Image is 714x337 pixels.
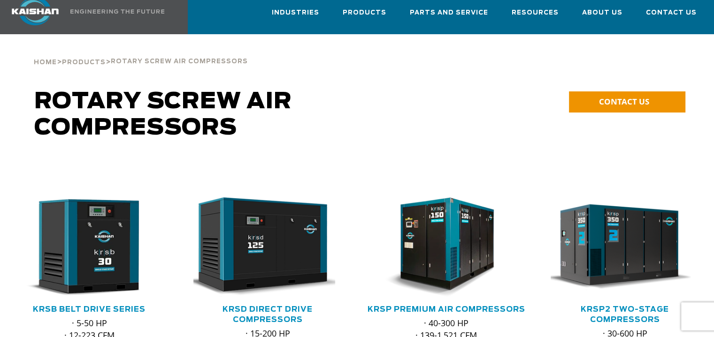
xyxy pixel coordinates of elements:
div: > > [34,34,248,70]
img: krsp350 [544,197,692,297]
div: krsp150 [372,197,521,297]
a: KRSP2 Two-Stage Compressors [581,306,669,323]
div: krsp350 [551,197,699,297]
span: Industries [272,7,319,18]
div: krsd125 [193,197,342,297]
a: Resources [512,0,559,32]
span: Products [62,60,106,66]
span: Resources [512,7,559,18]
a: CONTACT US [569,91,685,112]
span: Rotary Screw Air Compressors [34,90,292,139]
span: About Us [582,7,622,18]
div: krsb30 [15,197,163,297]
span: Home [34,60,57,66]
span: Products [343,7,386,18]
img: krsd125 [186,197,335,297]
img: krsp150 [365,197,514,297]
a: Home [34,58,57,66]
a: Industries [272,0,319,32]
span: Contact Us [646,7,697,18]
a: KRSP Premium Air Compressors [368,306,525,313]
img: Engineering the future [70,9,164,14]
a: Products [343,0,386,32]
span: CONTACT US [599,96,649,107]
a: About Us [582,0,622,32]
a: Products [62,58,106,66]
span: Parts and Service [410,7,488,18]
span: Rotary Screw Air Compressors [111,59,248,65]
a: KRSB Belt Drive Series [33,306,146,313]
img: krsb30 [8,197,157,297]
a: KRSD Direct Drive Compressors [223,306,313,323]
a: Parts and Service [410,0,488,32]
a: Contact Us [646,0,697,32]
